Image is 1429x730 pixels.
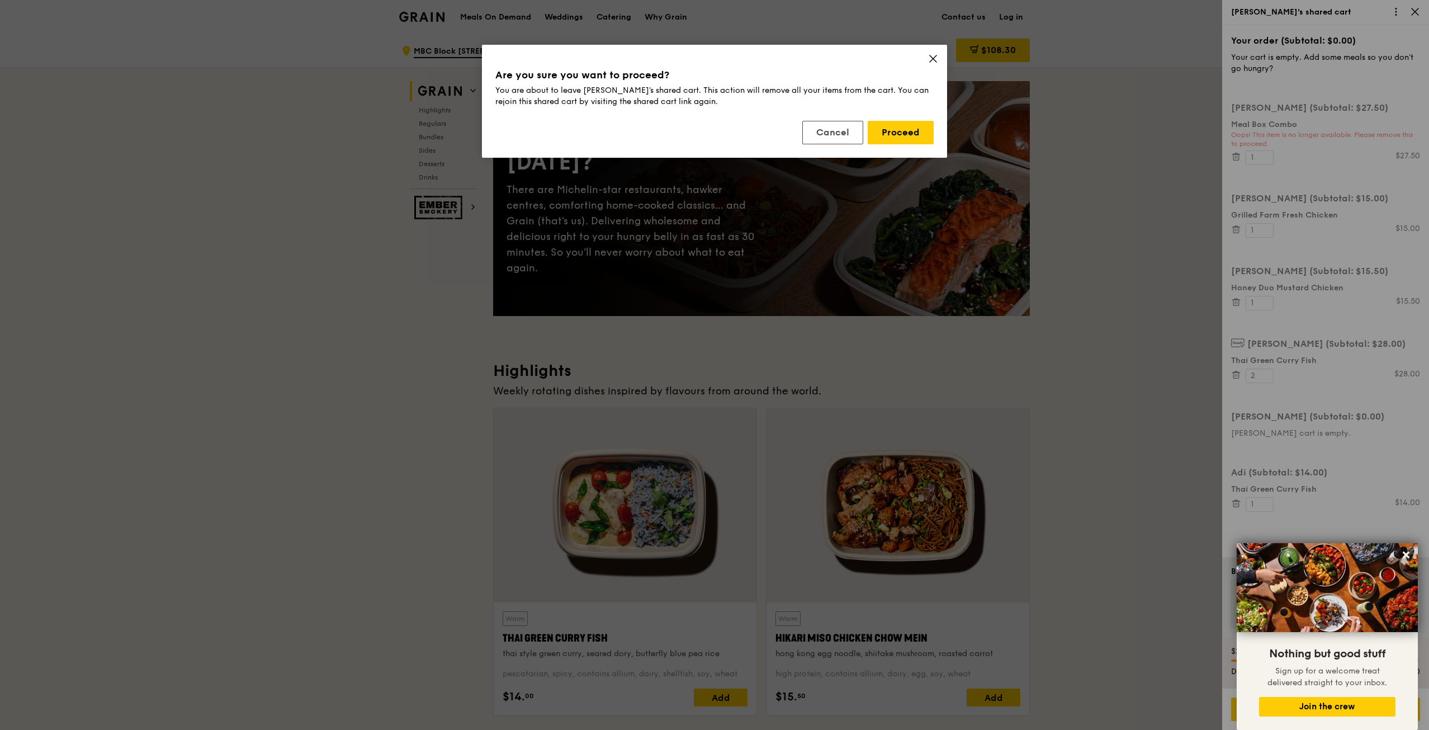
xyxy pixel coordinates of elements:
img: DSC07876-Edit02-Large.jpeg [1237,543,1418,632]
h4: You are about to leave [PERSON_NAME]'s shared cart. This action will remove all your items from t... [495,85,934,107]
button: Join the crew [1259,697,1395,717]
button: Cancel [802,121,863,144]
h3: Are you sure you want to proceed? [495,67,934,83]
span: Nothing but good stuff [1269,647,1385,661]
span: Sign up for a welcome treat delivered straight to your inbox. [1267,666,1387,687]
button: Close [1397,546,1415,564]
button: Proceed [868,121,934,144]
